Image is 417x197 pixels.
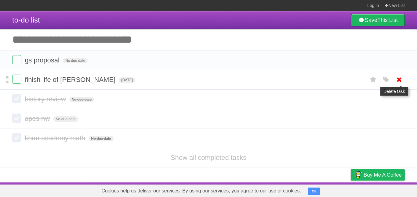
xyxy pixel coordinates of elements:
[171,154,246,161] a: Show all completed tasks
[366,184,405,195] a: Suggest a feature
[89,136,113,141] span: No due date
[368,75,379,85] label: Star task
[354,170,362,180] img: Buy me a coffee
[377,17,398,23] b: This List
[351,14,405,26] a: SaveThis List
[290,184,314,195] a: Developers
[25,95,67,103] span: history review
[63,58,88,63] span: No due date
[12,133,21,142] label: Done
[12,16,40,24] span: to-do list
[12,55,21,64] label: Done
[25,134,87,142] span: khan academy math
[69,97,94,102] span: No due date
[364,170,402,180] span: Buy me a coffee
[308,188,320,195] button: OK
[12,75,21,84] label: Done
[270,184,282,195] a: About
[119,77,135,83] span: [DATE]
[343,184,359,195] a: Privacy
[12,114,21,123] label: Done
[351,169,405,181] a: Buy me a coffee
[25,115,51,122] span: apes hw
[95,185,307,197] span: Cookies help us deliver our services. By using our services, you agree to our use of cookies.
[12,94,21,103] label: Done
[25,76,117,83] span: finish life of [PERSON_NAME]
[53,116,78,122] span: No due date
[322,184,335,195] a: Terms
[25,56,61,64] span: gs proposal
